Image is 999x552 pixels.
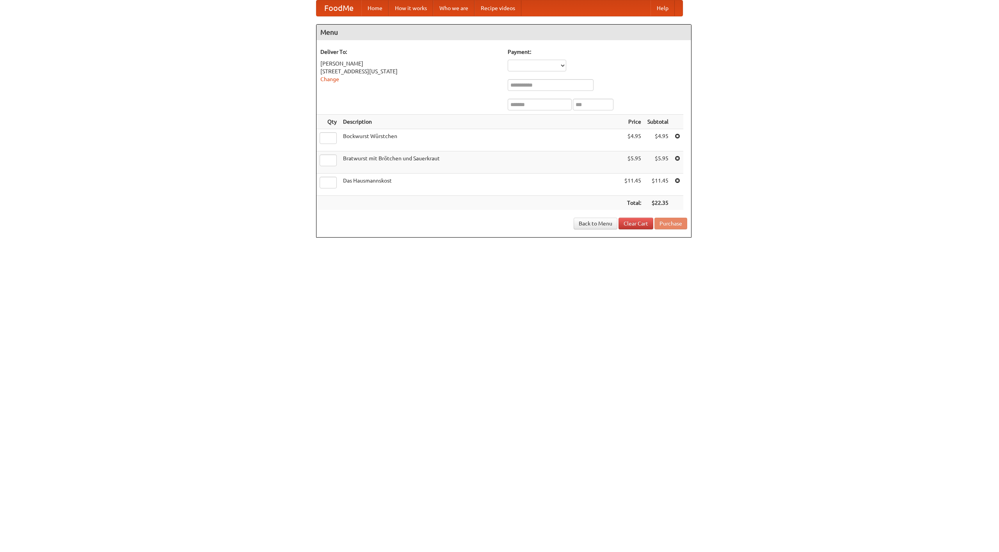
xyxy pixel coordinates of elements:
[508,48,687,56] h5: Payment:
[644,151,672,174] td: $5.95
[340,151,621,174] td: Bratwurst mit Brötchen und Sauerkraut
[316,115,340,129] th: Qty
[621,115,644,129] th: Price
[621,196,644,210] th: Total:
[621,129,644,151] td: $4.95
[340,174,621,196] td: Das Hausmannskost
[574,218,617,229] a: Back to Menu
[621,151,644,174] td: $5.95
[320,76,339,82] a: Change
[621,174,644,196] td: $11.45
[644,129,672,151] td: $4.95
[654,218,687,229] button: Purchase
[361,0,389,16] a: Home
[475,0,521,16] a: Recipe videos
[619,218,653,229] a: Clear Cart
[340,115,621,129] th: Description
[433,0,475,16] a: Who we are
[316,0,361,16] a: FoodMe
[320,67,500,75] div: [STREET_ADDRESS][US_STATE]
[340,129,621,151] td: Bockwurst Würstchen
[644,115,672,129] th: Subtotal
[651,0,675,16] a: Help
[389,0,433,16] a: How it works
[320,48,500,56] h5: Deliver To:
[644,174,672,196] td: $11.45
[316,25,691,40] h4: Menu
[644,196,672,210] th: $22.35
[320,60,500,67] div: [PERSON_NAME]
